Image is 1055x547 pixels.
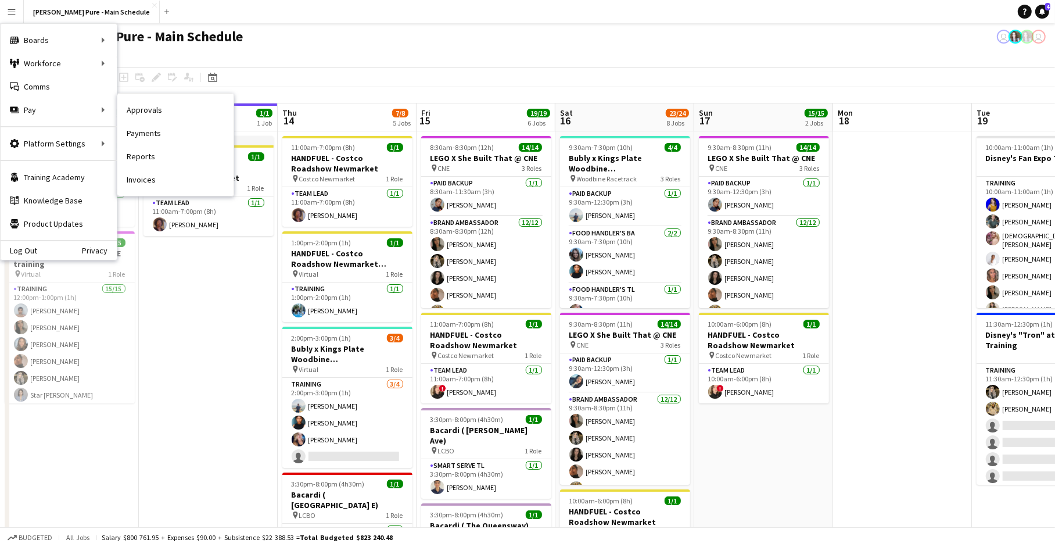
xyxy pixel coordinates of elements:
[699,216,829,441] app-card-role: Brand Ambassador12/129:30am-8:30pm (11h)[PERSON_NAME][PERSON_NAME][PERSON_NAME][PERSON_NAME][PERS...
[1,98,117,121] div: Pay
[560,506,690,527] h3: HANDFUEL - Costco Roadshow Newmarket
[697,114,713,127] span: 17
[282,283,412,322] app-card-role: Training1/11:00pm-2:00pm (1h)[PERSON_NAME]
[519,143,542,152] span: 14/14
[9,28,243,45] h1: [PERSON_NAME] Pure - Main Schedule
[282,378,412,468] app-card-role: Training3/42:00pm-3:00pm (1h)[PERSON_NAME][PERSON_NAME][PERSON_NAME]
[439,385,446,392] span: !
[387,480,403,488] span: 1/1
[661,174,681,183] span: 3 Roles
[560,108,573,118] span: Sat
[560,313,690,485] app-job-card: 9:30am-8:30pm (11h)14/14LEGO X She Built That @ CNE CNE3 RolesPaid Backup1/19:30am-12:30pm (3h)[P...
[997,30,1011,44] app-user-avatar: Leticia Fayzano
[836,114,853,127] span: 18
[282,231,412,322] app-job-card: 1:00pm-2:00pm (1h)1/1HANDFUEL - Costco Roadshow Newmarket Training Virtual1 RoleTraining1/11:00pm...
[282,108,297,118] span: Thu
[558,114,573,127] span: 16
[1020,30,1034,44] app-user-avatar: Ashleigh Rains
[117,98,234,121] a: Approvals
[299,270,319,278] span: Virtual
[796,143,820,152] span: 14/14
[64,533,92,542] span: All jobs
[977,108,990,118] span: Tue
[438,446,455,455] span: LCBO
[102,533,393,542] div: Salary $800 761.95 + Expenses $90.00 + Subsistence $22 388.53 =
[525,446,542,455] span: 1 Role
[386,174,403,183] span: 1 Role
[1,75,117,98] a: Comms
[560,187,690,227] app-card-role: Paid Backup1/19:30am-12:30pm (3h)[PERSON_NAME]
[386,270,403,278] span: 1 Role
[421,520,551,531] h3: Bacardi ( The Queensway)
[421,216,551,441] app-card-role: Brand Ambassador12/128:30am-8:30pm (12h)[PERSON_NAME][PERSON_NAME][PERSON_NAME][PERSON_NAME][PERS...
[300,533,393,542] span: Total Budgeted $823 240.48
[282,248,412,269] h3: HANDFUEL - Costco Roadshow Newmarket Training
[247,184,264,192] span: 1 Role
[282,153,412,174] h3: HANDFUEL - Costco Roadshow Newmarket
[708,143,772,152] span: 9:30am-8:30pm (11h)
[805,119,827,127] div: 2 Jobs
[1,212,117,235] a: Product Updates
[560,353,690,393] app-card-role: Paid Backup1/19:30am-12:30pm (3h)[PERSON_NAME]
[282,489,412,510] h3: Bacardi ( [GEOGRAPHIC_DATA] E)
[299,511,316,520] span: LCBO
[661,341,681,349] span: 3 Roles
[527,109,550,117] span: 19/19
[21,270,41,278] span: Virtual
[1,28,117,52] div: Boards
[527,119,550,127] div: 6 Jobs
[421,364,551,403] app-card-role: Team Lead1/111:00am-7:00pm (8h)![PERSON_NAME]
[282,327,412,468] div: 2:00pm-3:00pm (1h)3/4Bubly x Kings Plate Woodbine [GEOGRAPHIC_DATA] Virtual1 RoleTraining3/42:00p...
[569,320,633,328] span: 9:30am-8:30pm (11h)
[282,344,412,364] h3: Bubly x Kings Plate Woodbine [GEOGRAPHIC_DATA]
[282,136,412,227] app-job-card: 11:00am-7:00pm (8h)1/1HANDFUEL - Costco Roadshow Newmarket Costco Newmarket1 RoleTeam Lead1/111:0...
[421,313,551,403] app-job-card: 11:00am-7:00pm (8h)1/1HANDFUEL - Costco Roadshow Newmarket Costco Newmarket1 RoleTeam Lead1/111:0...
[1,246,37,255] a: Log Out
[699,313,829,403] div: 10:00am-6:00pm (8h)1/1HANDFUEL - Costco Roadshow Newmarket Costco Newmarket1 RoleTeam Lead1/110:0...
[281,114,297,127] span: 14
[248,152,264,161] span: 1/1
[1,132,117,155] div: Platform Settings
[717,385,724,392] span: !
[421,177,551,216] app-card-role: Paid Backup1/18:30am-11:30am (3h)[PERSON_NAME]
[805,109,828,117] span: 15/15
[1009,30,1022,44] app-user-avatar: Ashleigh Rains
[430,510,504,519] span: 3:30pm-8:00pm (4h30m)
[421,136,551,308] div: 8:30am-8:30pm (12h)14/14LEGO X She Built That @ CNE CNE3 RolesPaid Backup1/18:30am-11:30am (3h)[P...
[699,177,829,216] app-card-role: Paid Backup1/19:30am-12:30pm (3h)[PERSON_NAME]
[421,408,551,499] app-job-card: 3:30pm-8:00pm (4h30m)1/1Bacardi ( [PERSON_NAME] Ave) LCBO1 RoleSmart Serve TL1/13:30pm-8:00pm (4h...
[1,189,117,212] a: Knowledge Base
[19,534,52,542] span: Budgeted
[24,1,160,23] button: [PERSON_NAME] Pure - Main Schedule
[5,231,135,403] app-job-card: 12:00pm-1:00pm (1h)15/15LEGO X She Built That @ CNE training Virtual1 RoleTraining15/1512:00pm-1:...
[299,174,356,183] span: Costco Newmarket
[386,511,403,520] span: 1 Role
[117,168,234,191] a: Invoices
[526,415,542,424] span: 1/1
[421,108,430,118] span: Fri
[525,351,542,360] span: 1 Role
[526,320,542,328] span: 1/1
[560,153,690,174] h3: Bubly x Kings Plate Woodbine [GEOGRAPHIC_DATA]
[716,164,728,173] span: CNE
[560,136,690,308] app-job-card: 9:30am-7:30pm (10h)4/4Bubly x Kings Plate Woodbine [GEOGRAPHIC_DATA] Woodbine Racetrack3 RolesPai...
[109,270,125,278] span: 1 Role
[387,143,403,152] span: 1/1
[117,121,234,145] a: Payments
[6,531,54,544] button: Budgeted
[708,320,772,328] span: 10:00am-6:00pm (8h)
[386,365,403,374] span: 1 Role
[257,119,272,127] div: 1 Job
[526,510,542,519] span: 1/1
[430,143,494,152] span: 8:30am-8:30pm (12h)
[1,52,117,75] div: Workforce
[803,351,820,360] span: 1 Role
[82,246,117,255] a: Privacy
[292,334,351,342] span: 2:00pm-3:00pm (1h)
[387,238,403,247] span: 1/1
[666,109,689,117] span: 23/24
